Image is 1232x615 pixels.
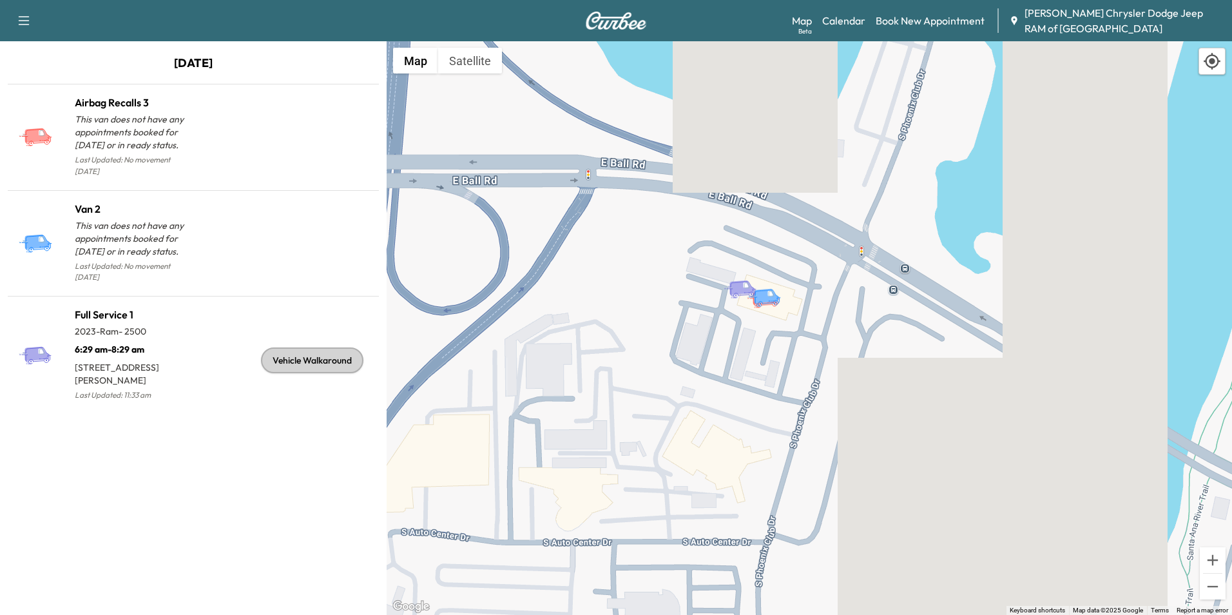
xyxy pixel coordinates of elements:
[75,325,193,338] p: 2023 - Ram - 2500
[393,48,438,73] button: Show street map
[585,12,647,30] img: Curbee Logo
[75,95,193,110] h1: Airbag Recalls 3
[75,338,193,356] p: 6:29 am - 8:29 am
[390,598,432,615] a: Open this area in Google Maps (opens a new window)
[822,13,865,28] a: Calendar
[1198,48,1226,75] div: Recenter map
[390,598,432,615] img: Google
[75,219,193,258] p: This van does not have any appointments booked for [DATE] or in ready status.
[1200,547,1226,573] button: Zoom in
[75,258,193,286] p: Last Updated: No movement [DATE]
[75,113,193,151] p: This van does not have any appointments booked for [DATE] or in ready status.
[75,387,193,404] p: Last Updated: 11:33 am
[1010,606,1065,615] button: Keyboard shortcuts
[1177,607,1228,614] a: Report a map error
[876,13,985,28] a: Book New Appointment
[75,356,193,387] p: [STREET_ADDRESS][PERSON_NAME]
[747,275,793,297] gmp-advanced-marker: Van 2
[75,201,193,217] h1: Van 2
[261,347,363,373] div: Vehicle Walkaround
[723,266,768,289] gmp-advanced-marker: Full Service 1
[798,26,812,36] div: Beta
[792,13,812,28] a: MapBeta
[75,307,193,322] h1: Full Service 1
[438,48,502,73] button: Show satellite imagery
[1200,574,1226,600] button: Zoom out
[1073,607,1143,614] span: Map data ©2025 Google
[1025,5,1222,36] span: [PERSON_NAME] Chrysler Dodge Jeep RAM of [GEOGRAPHIC_DATA]
[75,151,193,180] p: Last Updated: No movement [DATE]
[1151,607,1169,614] a: Terms (opens in new tab)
